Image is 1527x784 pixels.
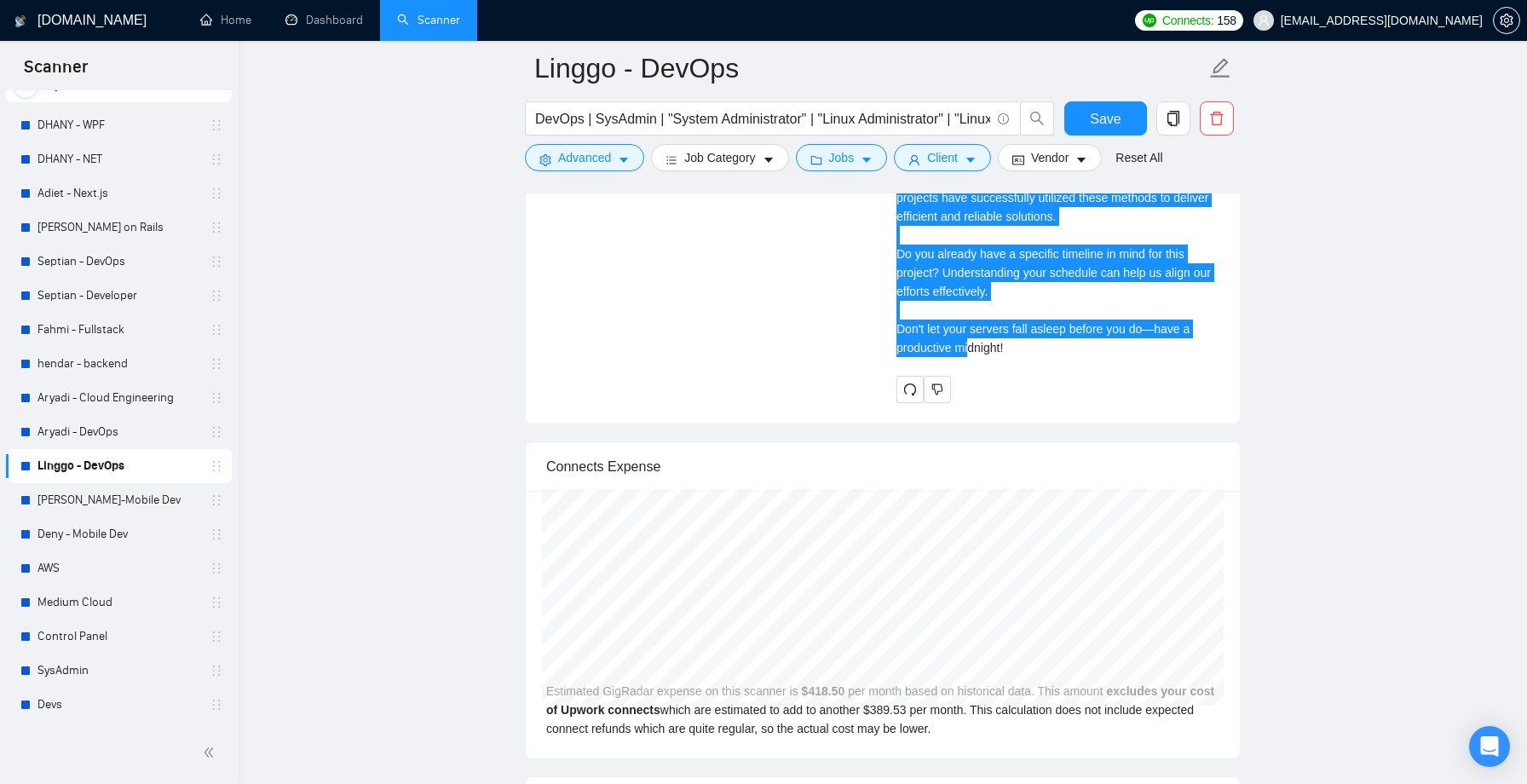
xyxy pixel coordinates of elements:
[1209,57,1231,79] span: edit
[965,153,977,166] span: caret-down
[6,68,232,722] li: My Scanners
[37,688,199,722] a: Devs
[618,153,630,166] span: caret-down
[931,383,943,396] span: dislike
[1075,153,1087,166] span: caret-down
[210,118,223,132] span: holder
[763,153,775,166] span: caret-down
[200,13,251,27] a: homeHome
[1012,153,1024,166] span: idcard
[539,153,551,166] span: setting
[210,221,223,234] span: holder
[998,113,1009,124] span: info-circle
[1200,101,1234,135] button: delete
[37,517,199,551] a: Deny - Mobile Dev
[1258,14,1270,26] span: user
[796,144,888,171] button: folderJobscaret-down
[210,425,223,439] span: holder
[1157,111,1190,126] span: copy
[1469,726,1510,767] div: Open Intercom Messenger
[908,153,920,166] span: user
[210,459,223,473] span: holder
[37,620,199,654] a: Control Panel
[546,442,1219,491] div: Connects Expense
[37,108,199,142] a: DHANY - WPF
[927,148,958,167] span: Client
[1021,111,1053,126] span: search
[37,585,199,620] a: Medium Cloud
[525,144,644,171] button: settingAdvancedcaret-down
[1493,14,1520,27] a: setting
[210,596,223,609] span: holder
[285,13,363,27] a: dashboardDashboard
[210,255,223,268] span: holder
[210,153,223,166] span: holder
[210,527,223,541] span: holder
[397,13,460,27] a: searchScanner
[829,148,855,167] span: Jobs
[1143,14,1156,27] img: upwork-logo.png
[37,210,199,245] a: [PERSON_NAME] on Rails
[210,391,223,405] span: holder
[37,654,199,688] a: SysAdmin
[1494,14,1519,27] span: setting
[37,176,199,210] a: Adiet - Next.js
[651,144,788,171] button: barsJob Categorycaret-down
[558,148,611,167] span: Advanced
[534,47,1206,89] input: Scanner name...
[1020,101,1054,135] button: search
[203,744,220,761] span: double-left
[37,415,199,449] a: Aryadi - DevOps
[684,148,755,167] span: Job Category
[1064,101,1147,135] button: Save
[10,55,101,90] span: Scanner
[210,493,223,507] span: holder
[861,153,873,166] span: caret-down
[37,142,199,176] a: DHANY - NET
[14,8,26,35] img: logo
[37,347,199,381] a: hendar - backend
[37,483,199,517] a: [PERSON_NAME]-Mobile Dev
[210,357,223,371] span: holder
[1031,148,1069,167] span: Vendor
[210,289,223,303] span: holder
[1162,11,1213,30] span: Connects:
[210,187,223,200] span: holder
[210,664,223,677] span: holder
[210,562,223,575] span: holder
[810,153,822,166] span: folder
[37,245,199,279] a: Septian - DevOps
[1090,108,1121,130] span: Save
[924,376,951,403] button: dislike
[998,144,1102,171] button: idcardVendorcaret-down
[210,630,223,643] span: holder
[526,491,1240,758] div: Estimated GigRadar expense on this scanner is per month based on historical data. This amount whi...
[535,108,990,130] input: Search Freelance Jobs...
[37,381,199,415] a: Aryadi - Cloud Engineering
[1156,101,1190,135] button: copy
[210,698,223,712] span: holder
[897,383,923,396] span: redo
[37,449,199,483] a: Linggo - DevOps
[894,144,991,171] button: userClientcaret-down
[1115,148,1162,167] a: Reset All
[37,551,199,585] a: AWS
[1217,11,1236,30] span: 158
[37,279,199,313] a: Septian - Developer
[37,313,199,347] a: Fahmi - Fullstack
[210,323,223,337] span: holder
[666,153,677,166] span: bars
[1493,7,1520,34] button: setting
[1201,111,1233,126] span: delete
[896,376,924,403] button: redo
